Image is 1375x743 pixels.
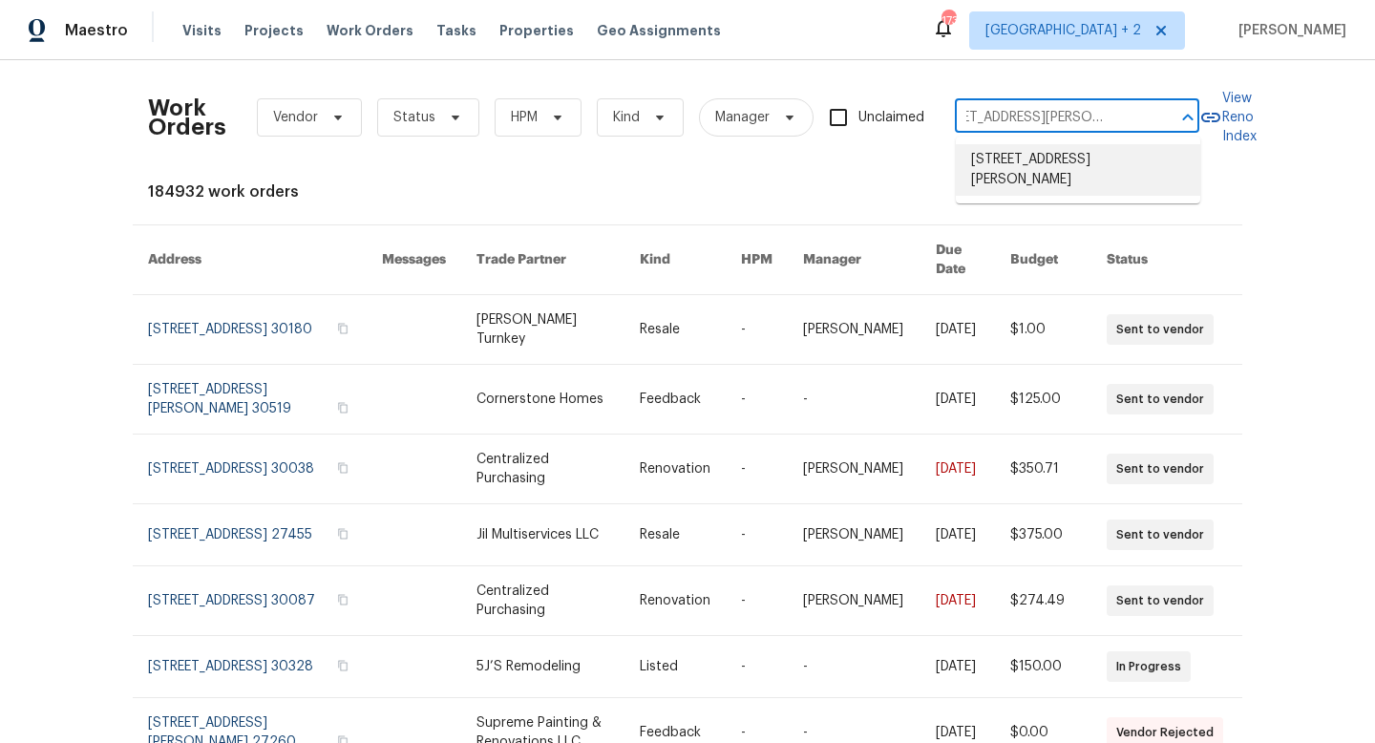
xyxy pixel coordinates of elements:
[1091,225,1242,295] th: Status
[726,636,788,698] td: -
[726,365,788,435] td: -
[334,591,351,608] button: Copy Address
[1174,104,1201,131] button: Close
[624,435,726,504] td: Renovation
[624,365,726,435] td: Feedback
[858,108,924,128] span: Unclaimed
[65,21,128,40] span: Maestro
[367,225,461,295] th: Messages
[334,320,351,337] button: Copy Address
[334,525,351,542] button: Copy Address
[182,21,222,40] span: Visits
[461,295,624,365] td: [PERSON_NAME] Turnkey
[511,108,538,127] span: HPM
[334,657,351,674] button: Copy Address
[334,399,351,416] button: Copy Address
[788,365,920,435] td: -
[148,98,226,137] h2: Work Orders
[461,225,624,295] th: Trade Partner
[499,21,574,40] span: Properties
[995,225,1091,295] th: Budget
[1199,89,1257,146] a: View Reno Index
[393,108,435,127] span: Status
[920,225,995,295] th: Due Date
[624,504,726,566] td: Resale
[726,504,788,566] td: -
[788,435,920,504] td: [PERSON_NAME]
[461,365,624,435] td: Cornerstone Homes
[624,295,726,365] td: Resale
[955,103,1146,133] input: Enter in an address
[133,225,367,295] th: Address
[956,144,1200,196] li: [STREET_ADDRESS][PERSON_NAME]
[461,435,624,504] td: Centralized Purchasing
[334,459,351,477] button: Copy Address
[985,21,1141,40] span: [GEOGRAPHIC_DATA] + 2
[715,108,770,127] span: Manager
[788,636,920,698] td: -
[788,566,920,636] td: [PERSON_NAME]
[726,295,788,365] td: -
[461,504,624,566] td: Jil Multiservices LLC
[1231,21,1346,40] span: [PERSON_NAME]
[461,636,624,698] td: 5J’S Remodeling
[941,11,955,31] div: 173
[273,108,318,127] span: Vendor
[597,21,721,40] span: Geo Assignments
[788,225,920,295] th: Manager
[788,295,920,365] td: [PERSON_NAME]
[726,225,788,295] th: HPM
[726,566,788,636] td: -
[624,566,726,636] td: Renovation
[726,435,788,504] td: -
[244,21,304,40] span: Projects
[436,24,476,37] span: Tasks
[327,21,413,40] span: Work Orders
[613,108,640,127] span: Kind
[148,182,1227,202] div: 184932 work orders
[624,225,726,295] th: Kind
[624,636,726,698] td: Listed
[788,504,920,566] td: [PERSON_NAME]
[461,566,624,636] td: Centralized Purchasing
